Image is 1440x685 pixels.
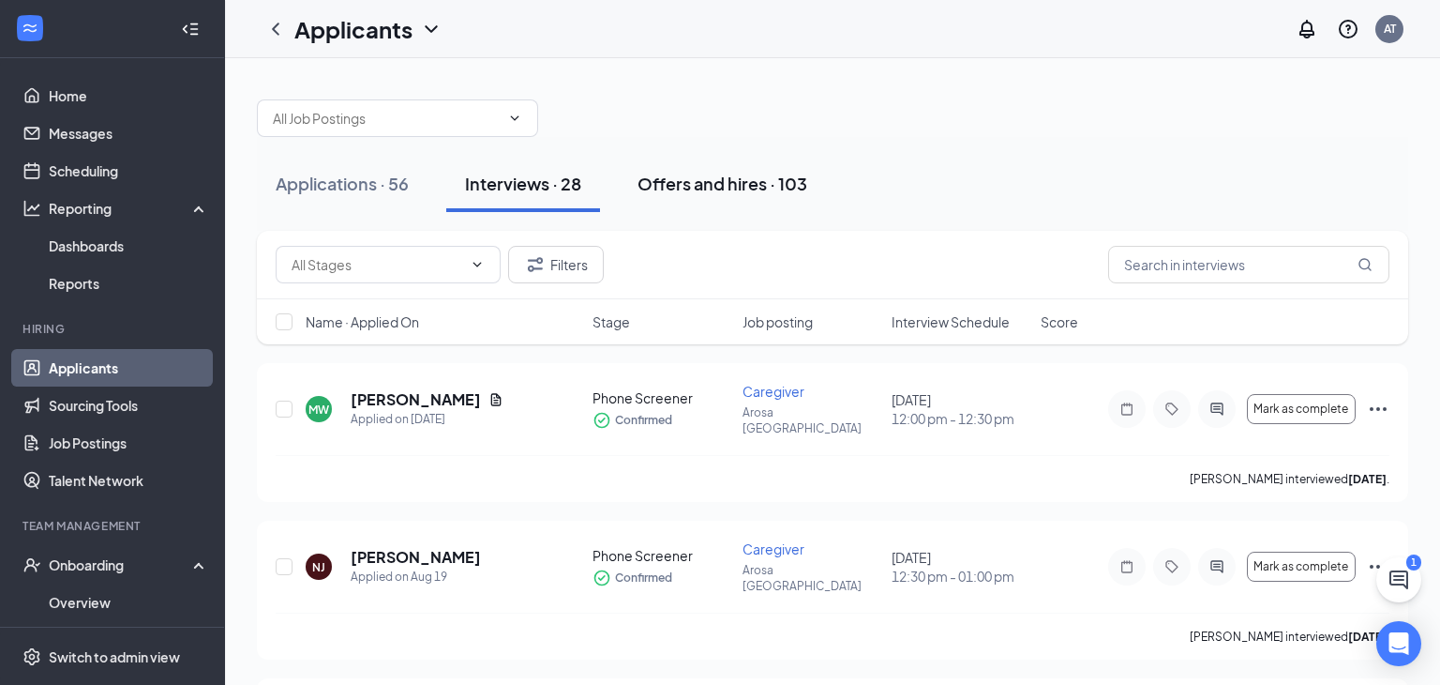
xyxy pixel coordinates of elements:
[1367,398,1389,420] svg: Ellipses
[592,411,611,430] svg: CheckmarkCircle
[1406,555,1421,571] div: 1
[22,321,205,337] div: Hiring
[49,387,209,424] a: Sourcing Tools
[592,312,630,331] span: Stage
[22,518,205,534] div: Team Management
[1247,552,1356,582] button: Mark as complete
[470,257,485,272] svg: ChevronDown
[22,556,41,574] svg: UserCheck
[294,13,412,45] h1: Applicants
[465,172,581,195] div: Interviews · 28
[49,265,209,302] a: Reports
[1206,402,1228,417] svg: ActiveChat
[1376,557,1421,602] button: ChatActive
[312,559,325,575] div: NJ
[49,424,209,462] a: Job Postings
[351,410,503,429] div: Applied on [DATE]
[507,111,522,126] svg: ChevronDown
[49,621,209,659] a: E-Verify
[488,392,503,407] svg: Document
[1108,246,1389,283] input: Search in interviews
[22,199,41,218] svg: Analysis
[1247,394,1356,424] button: Mark as complete
[1116,559,1138,574] svg: Note
[49,584,209,621] a: Overview
[1367,556,1389,578] svg: Ellipses
[592,388,730,407] div: Phone Screener
[420,18,442,40] svg: ChevronDown
[276,172,409,195] div: Applications · 56
[49,349,209,387] a: Applicants
[351,568,481,586] div: Applied on Aug 19
[1253,560,1348,573] span: Mark as complete
[1357,257,1372,272] svg: MagnifyingGlass
[1296,18,1318,40] svg: Notifications
[22,647,41,666] svg: Settings
[1206,559,1228,574] svg: ActiveChat
[1387,569,1410,591] svg: ChatActive
[49,647,180,666] div: Switch to admin view
[292,254,462,275] input: All Stages
[49,199,210,218] div: Reporting
[1161,559,1183,574] svg: Tag
[351,547,481,568] h5: [PERSON_NAME]
[892,409,1029,428] span: 12:00 pm - 12:30 pm
[49,114,209,152] a: Messages
[1190,471,1389,487] p: [PERSON_NAME] interviewed .
[742,312,813,331] span: Job posting
[49,227,209,265] a: Dashboards
[49,556,193,574] div: Onboarding
[892,390,1029,428] div: [DATE]
[615,411,672,430] span: Confirmed
[1337,18,1359,40] svg: QuestionInfo
[592,546,730,565] div: Phone Screener
[49,152,209,190] a: Scheduling
[1384,21,1396,37] div: AT
[892,312,1010,331] span: Interview Schedule
[615,569,672,587] span: Confirmed
[264,18,287,40] svg: ChevronLeft
[1161,402,1183,417] svg: Tag
[351,389,481,410] h5: [PERSON_NAME]
[508,246,604,283] button: Filter Filters
[1253,403,1348,416] span: Mark as complete
[892,548,1029,586] div: [DATE]
[273,108,500,129] input: All Job Postings
[306,312,419,331] span: Name · Applied On
[49,462,209,499] a: Talent Network
[308,402,329,418] div: MW
[21,19,39,38] svg: WorkstreamLogo
[1376,621,1421,666] div: Open Intercom Messenger
[181,20,200,38] svg: Collapse
[1041,312,1078,331] span: Score
[742,562,880,594] p: Arosa [GEOGRAPHIC_DATA]
[742,404,880,436] p: Arosa [GEOGRAPHIC_DATA]
[524,253,547,276] svg: Filter
[742,383,804,400] span: Caregiver
[637,172,807,195] div: Offers and hires · 103
[49,77,209,114] a: Home
[1116,402,1138,417] svg: Note
[892,567,1029,586] span: 12:30 pm - 01:00 pm
[592,569,611,587] svg: CheckmarkCircle
[1190,629,1389,645] p: [PERSON_NAME] interviewed .
[1348,472,1387,486] b: [DATE]
[742,540,804,557] span: Caregiver
[1348,630,1387,644] b: [DATE]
